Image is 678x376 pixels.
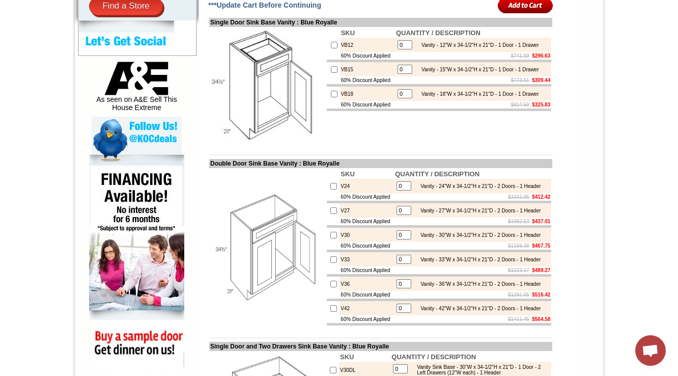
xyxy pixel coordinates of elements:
td: 60% Discount Applied [340,193,394,201]
td: V42 [340,301,394,315]
b: QUANTITY / DESCRIPTION [396,29,481,37]
s: $1031.05 [508,194,529,200]
s: $814.59 [511,102,529,108]
td: V30 [340,228,394,242]
div: Vanity - 15"W x 34-1/2"H x 21"D - 1 Door - 1 Drawer [416,67,539,72]
td: Beachwood Oak Shaker [147,46,173,58]
td: VB15 [340,62,395,76]
b: $467.75 [532,243,550,249]
div: Open chat [635,335,666,366]
td: VB18 [340,87,395,101]
b: $516.42 [532,292,550,298]
div: Vanity - 42"W x 34-1/2"H x 21"D - 2 Doors - 1 Header [415,306,541,311]
td: 60% Discount Applied [340,242,394,250]
s: $1169.38 [508,243,529,249]
td: 60% Discount Applied [340,52,395,60]
td: 60% Discount Applied [340,76,395,84]
b: QUANTITY / DESCRIPTION [395,170,479,178]
a: Price Sheet View in PDF Format [12,2,82,10]
b: $437.01 [532,219,550,224]
b: $564.58 [532,316,550,322]
div: Vanity - 36"W x 34-1/2"H x 21"D - 2 Doors - 1 Header [415,281,541,287]
img: pdf.png [2,3,10,11]
td: VB12 [340,38,395,52]
td: 60% Discount Applied [340,266,394,274]
s: $741.59 [511,53,529,59]
b: SKU [340,353,354,361]
b: SKU [341,29,355,37]
div: Vanity Sink Base - 30"W x 34-1/2"H x 21"D - 1 Door - 2 Left Drawers (12"W each) - 1 Header [412,364,549,375]
td: 60% Discount Applied [340,291,394,299]
b: $296.63 [532,53,550,59]
div: Vanity - 30"W x 34-1/2"H x 21"D - 2 Doors - 1 Header [415,232,541,238]
b: $309.44 [532,77,550,83]
div: Vanity - 27"W x 34-1/2"H x 21"D - 2 Doors - 1 Header [415,208,541,213]
td: Alabaster Shaker [27,46,53,57]
div: Vanity - 12"W x 34-1/2"H x 21"D - 1 Door - 1 Drawer [416,42,539,48]
s: $1223.17 [508,267,529,273]
b: $325.83 [532,102,550,108]
b: QUANTITY / DESCRIPTION [391,353,476,361]
div: Vanity - 18"W x 34-1/2"H x 21"D - 1 Door - 1 Drawer [416,91,539,97]
td: 60% Discount Applied [340,218,394,225]
img: Single Door Sink Base Vanity [210,28,325,143]
s: $1411.45 [508,316,529,322]
td: V27 [340,203,394,218]
div: Vanity - 24"W x 34-1/2"H x 21"D - 2 Doors - 1 Header [415,183,541,189]
td: Double Door Sink Base Vanity : Blue Royalle [209,159,552,168]
b: $412.42 [532,194,550,200]
s: $773.61 [511,77,529,83]
b: SKU [341,170,354,178]
b: Price Sheet View in PDF Format [12,4,82,10]
td: V24 [340,179,394,193]
td: 60% Discount Applied [340,101,395,109]
td: Bellmonte Maple [175,46,201,57]
td: Single Door and Two Drawers Sink Base Vanity : Blue Royalle [209,342,552,351]
s: $1291.05 [508,292,529,298]
div: As seen on A&E Sell This House Extreme [92,62,182,117]
td: [PERSON_NAME] Yellow Walnut [55,46,86,58]
td: [PERSON_NAME] White Shaker [88,46,119,58]
b: $489.27 [532,267,550,273]
td: Single Door Sink Base Vanity : Blue Royalle [209,18,552,27]
td: Baycreek Gray [120,46,146,57]
span: ***Update Cart Before Continuing [208,1,321,9]
div: Vanity - 33"W x 34-1/2"H x 21"D - 2 Doors - 1 Header [415,257,541,262]
img: Double Door Sink Base Vanity [210,190,325,305]
td: V33 [340,252,394,266]
td: 60% Discount Applied [340,315,394,323]
td: V36 [340,277,394,291]
s: $1092.53 [508,219,529,224]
